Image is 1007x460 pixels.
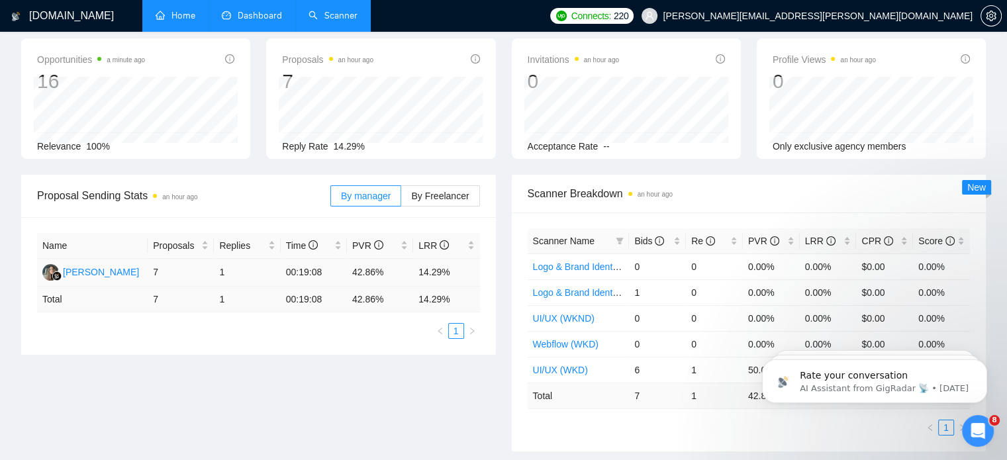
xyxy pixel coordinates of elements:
iframe: Intercom live chat [962,415,994,447]
span: info-circle [225,54,234,64]
td: 42.86% [347,259,413,287]
td: 0.00% [913,279,970,305]
td: 0 [629,331,686,357]
td: 1 [686,357,743,383]
td: 1 [214,259,280,287]
span: Time [286,240,318,251]
span: filter [616,237,624,245]
img: logo [11,6,21,27]
li: Previous Page [432,323,448,339]
td: 7 [148,287,214,312]
span: New [967,182,986,193]
span: Scanner Breakdown [528,185,971,202]
span: CPR [861,236,892,246]
button: right [954,420,970,436]
span: dashboard [222,11,231,20]
li: Next Page [464,323,480,339]
span: right [468,327,476,335]
span: Proposals [153,238,199,253]
div: 16 [37,69,145,94]
span: Scanner Name [533,236,595,246]
span: Proposal Sending Stats [37,187,330,204]
li: Previous Page [922,420,938,436]
a: setting [981,11,1002,21]
span: info-circle [716,54,725,64]
span: 14.29% [334,141,365,152]
span: right [958,424,966,432]
td: 0.00% [743,305,800,331]
div: [PERSON_NAME] [63,265,139,279]
li: 1 [448,323,464,339]
button: left [432,323,448,339]
span: left [926,424,934,432]
a: homeHome [156,10,195,21]
span: Dashboard [238,10,282,21]
span: By manager [341,191,391,201]
img: upwork-logo.png [556,11,567,21]
div: 0 [773,69,876,94]
span: Re [691,236,715,246]
span: info-circle [309,240,318,250]
iframe: Intercom notifications message [742,332,1007,424]
span: 8 [989,415,1000,426]
td: 1 [629,279,686,305]
span: Only exclusive agency members [773,141,906,152]
span: filter [613,231,626,251]
a: searchScanner [309,10,358,21]
span: setting [981,11,1001,21]
td: 0.00% [913,253,970,279]
span: 100% [86,141,110,152]
a: UI/UX (WKD) [533,365,588,375]
td: 0 [629,305,686,331]
td: Total [528,383,630,408]
span: info-circle [471,54,480,64]
span: -- [603,141,609,152]
span: info-circle [706,236,715,246]
th: Name [37,233,148,259]
td: 7 [148,259,214,287]
td: 0 [686,253,743,279]
th: Proposals [148,233,214,259]
span: LRR [805,236,836,246]
a: 1 [939,420,953,435]
span: info-circle [655,236,664,246]
time: an hour ago [584,56,619,64]
span: Connects: [571,9,611,23]
a: UI/UX (WKND) [533,313,595,324]
a: Logo & Brand Identity (WKND) [533,261,659,272]
img: LK [42,264,59,281]
button: setting [981,5,1002,26]
span: PVR [748,236,779,246]
div: 0 [528,69,619,94]
button: left [922,420,938,436]
td: 0.00% [743,253,800,279]
span: user [645,11,654,21]
td: Total [37,287,148,312]
td: 0.00% [800,305,857,331]
span: info-circle [374,240,383,250]
span: Invitations [528,52,619,68]
td: 1 [686,383,743,408]
td: 1 [214,287,280,312]
td: 6 [629,357,686,383]
td: $0.00 [856,305,913,331]
time: an hour ago [840,56,875,64]
time: an hour ago [338,56,373,64]
td: 0 [629,253,686,279]
span: PVR [352,240,383,251]
td: 0.00% [913,305,970,331]
span: Score [918,236,954,246]
span: Opportunities [37,52,145,68]
span: 220 [614,9,628,23]
a: 1 [449,324,463,338]
span: Acceptance Rate [528,141,599,152]
td: 0.00% [800,279,857,305]
img: gigradar-bm.png [52,271,62,281]
td: $0.00 [856,253,913,279]
time: an hour ago [638,191,673,198]
span: Replies [219,238,265,253]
